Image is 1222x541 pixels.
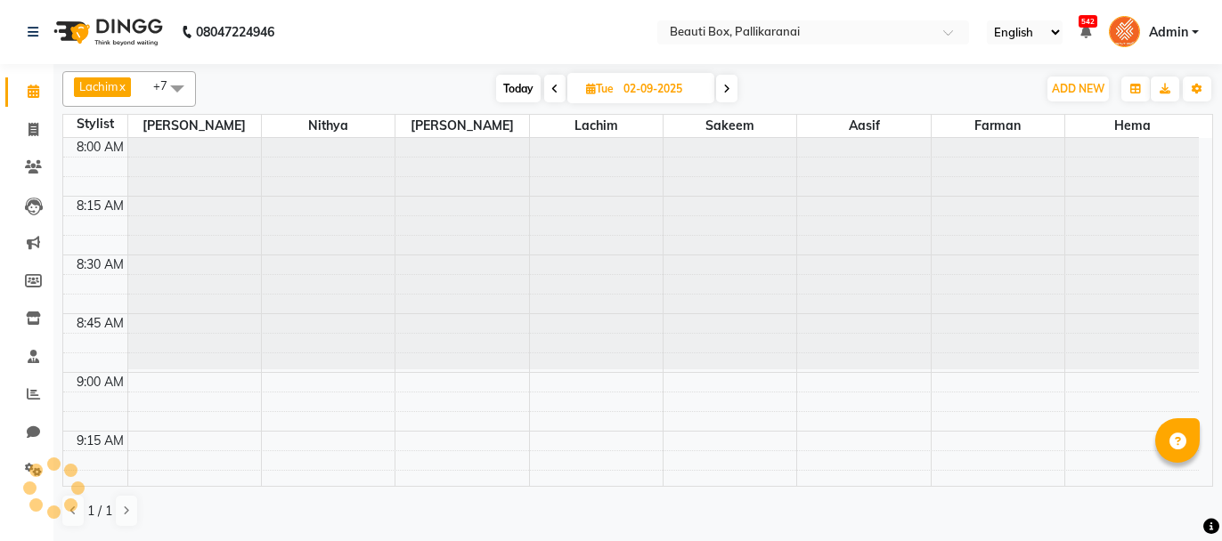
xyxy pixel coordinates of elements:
[797,115,930,137] span: Aasif
[618,76,707,102] input: 2025-09-02
[932,115,1064,137] span: Farman
[1109,16,1140,47] img: Admin
[153,78,181,93] span: +7
[79,79,118,93] span: Lachim
[1052,82,1104,95] span: ADD NEW
[73,432,127,450] div: 9:15 AM
[496,75,541,102] span: Today
[1079,15,1097,28] span: 542
[1047,77,1109,101] button: ADD NEW
[196,7,274,57] b: 08047224946
[73,255,127,274] div: 8:30 AM
[1147,470,1204,523] iframe: chat widget
[73,138,127,157] div: 8:00 AM
[87,502,112,521] span: 1 / 1
[664,115,796,137] span: Sakeem
[73,197,127,215] div: 8:15 AM
[582,82,618,95] span: Tue
[73,314,127,333] div: 8:45 AM
[45,7,167,57] img: logo
[1065,115,1199,137] span: Hema
[118,79,126,93] a: x
[1149,23,1188,42] span: Admin
[1080,24,1091,40] a: 542
[128,115,261,137] span: [PERSON_NAME]
[395,115,528,137] span: [PERSON_NAME]
[63,115,127,133] div: Stylist
[262,115,395,137] span: Nithya
[530,115,663,137] span: Lachim
[73,373,127,392] div: 9:00 AM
